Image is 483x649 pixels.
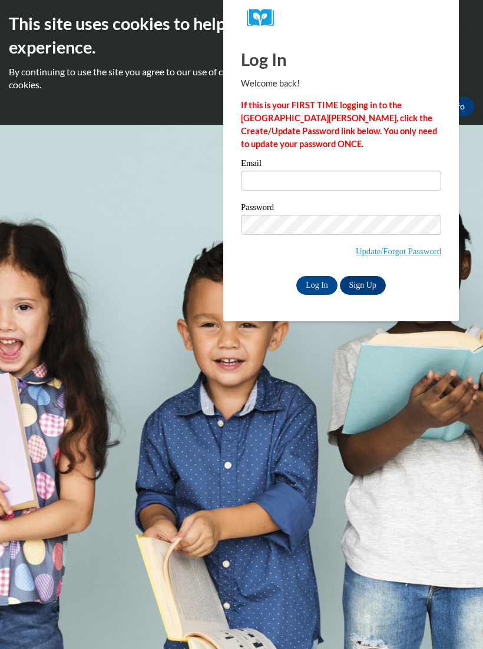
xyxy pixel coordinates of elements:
iframe: Button to launch messaging window [436,602,474,640]
label: Email [241,159,441,171]
strong: If this is your FIRST TIME logging in to the [GEOGRAPHIC_DATA][PERSON_NAME], click the Create/Upd... [241,100,437,149]
input: Log In [296,276,338,295]
h1: Log In [241,47,441,71]
label: Password [241,203,441,215]
p: Welcome back! [241,77,441,90]
a: COX Campus [247,9,435,27]
p: By continuing to use the site you agree to our use of cookies. Use the ‘More info’ button to read... [9,65,474,91]
a: Update/Forgot Password [356,247,441,256]
h2: This site uses cookies to help improve your learning experience. [9,12,474,59]
img: Logo brand [247,9,282,27]
a: Sign Up [340,276,386,295]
